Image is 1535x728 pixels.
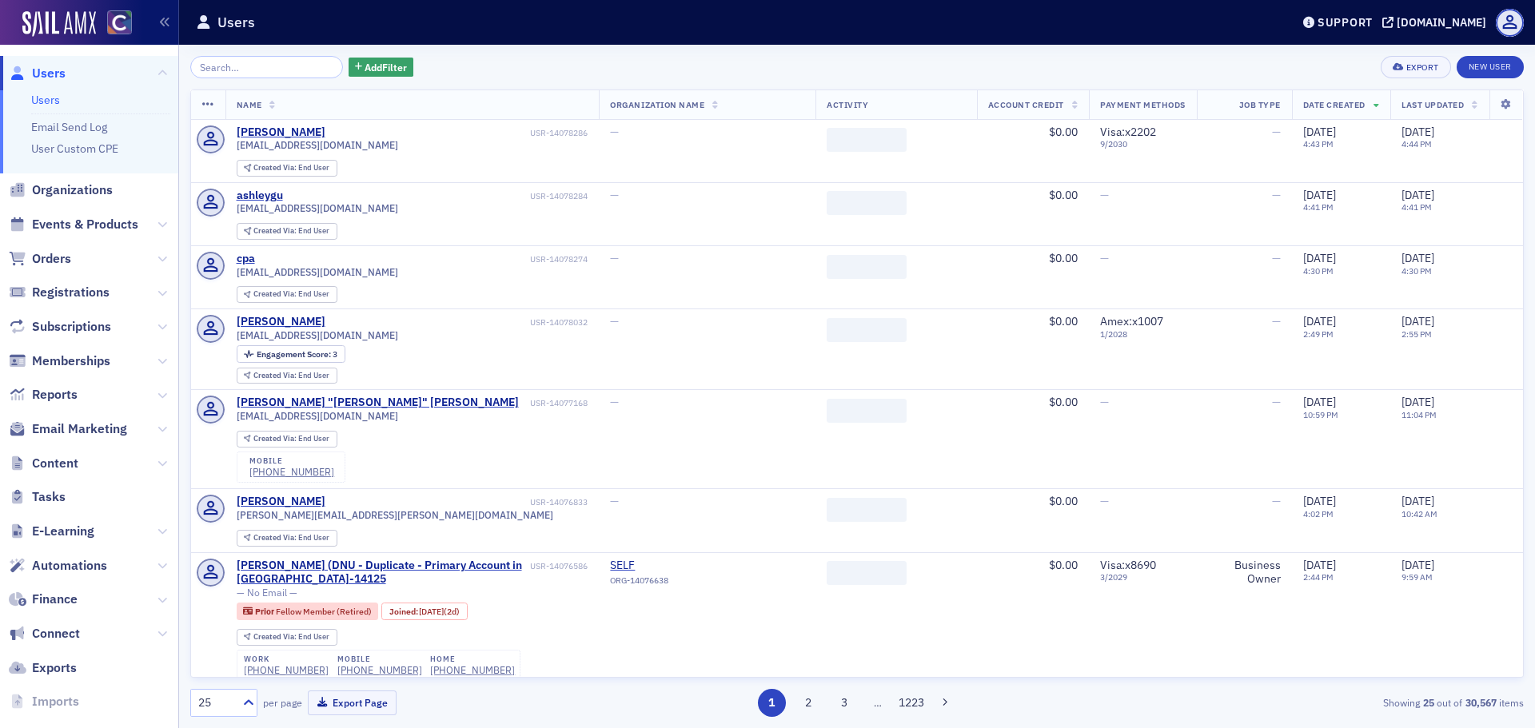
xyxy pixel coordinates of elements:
div: USR-14078032 [328,317,588,328]
a: Subscriptions [9,318,111,336]
span: Created Via : [253,225,298,236]
time: 4:44 PM [1401,138,1432,149]
button: Export [1381,56,1450,78]
span: [DATE] [1303,494,1336,508]
span: ‌ [827,399,907,423]
time: 2:49 PM [1303,328,1334,340]
span: [DATE] [1303,251,1336,265]
span: Profile [1496,9,1524,37]
span: [DATE] [1401,494,1434,508]
div: ashleygu [237,189,283,203]
img: SailAMX [22,11,96,37]
button: 1223 [898,689,926,717]
span: Joined : [389,607,420,617]
div: USR-14076586 [530,561,588,571]
span: — [610,188,619,202]
time: 4:02 PM [1303,508,1334,519]
span: — [1272,314,1281,328]
span: Orders [32,250,71,268]
div: USR-14076833 [328,497,588,507]
button: 1 [758,689,786,717]
time: 4:30 PM [1401,265,1432,276]
div: USR-14078284 [285,191,588,201]
a: Users [9,65,66,82]
span: E-Learning [32,523,94,540]
span: [EMAIL_ADDRESS][DOMAIN_NAME] [237,139,398,151]
div: mobile [249,456,334,466]
div: 25 [198,694,233,711]
time: 10:59 PM [1303,409,1338,420]
span: Created Via : [253,162,298,173]
span: — [1272,251,1281,265]
a: Finance [9,591,78,608]
time: 4:41 PM [1401,201,1432,213]
span: Connect [32,625,80,642]
span: Tasks [32,488,66,506]
div: [PHONE_NUMBER] [249,466,334,478]
span: Add Filter [365,60,407,74]
div: mobile [337,654,422,664]
a: Orders [9,250,71,268]
a: [PERSON_NAME] [237,315,325,329]
span: Events & Products [32,216,138,233]
span: [DATE] [1303,188,1336,202]
span: Content [32,455,78,472]
time: 4:43 PM [1303,138,1334,149]
div: [DOMAIN_NAME] [1397,15,1486,30]
span: [DATE] [1303,558,1336,572]
span: Created Via : [253,532,298,543]
span: — [610,125,619,139]
div: ORG-14076638 [610,575,756,591]
span: Visa : x2202 [1100,125,1156,139]
span: Organizations [32,181,113,199]
a: [PERSON_NAME] (DNU - Duplicate - Primary Account in [GEOGRAPHIC_DATA]-14125 [237,559,528,587]
div: 3 [257,350,337,359]
span: [DATE] [419,606,444,617]
span: — [610,395,619,409]
time: 10:42 AM [1401,508,1437,519]
button: 2 [794,689,822,717]
span: $0.00 [1049,558,1078,572]
span: — [1272,125,1281,139]
span: [PERSON_NAME][EMAIL_ADDRESS][PERSON_NAME][DOMAIN_NAME] [237,509,553,521]
span: Users [32,65,66,82]
div: [PERSON_NAME] [237,125,325,140]
button: 3 [831,689,859,717]
a: Events & Products [9,216,138,233]
div: [PERSON_NAME] "[PERSON_NAME]" [PERSON_NAME] [237,396,519,410]
span: [EMAIL_ADDRESS][DOMAIN_NAME] [237,329,398,341]
div: Created Via: End User [237,286,337,303]
span: Created Via : [253,370,298,380]
div: USR-14078274 [257,254,588,265]
span: ‌ [827,318,907,342]
span: — [1272,494,1281,508]
a: Email Marketing [9,420,127,438]
div: Created Via: End User [237,629,337,646]
span: Fellow Member (Retired) [276,606,372,617]
div: Created Via: End User [237,160,337,177]
span: [DATE] [1303,314,1336,328]
div: End User [253,633,329,642]
time: 2:55 PM [1401,328,1432,340]
div: Created Via: End User [237,368,337,384]
div: Business Owner [1208,559,1281,587]
span: Subscriptions [32,318,111,336]
span: — [1100,395,1109,409]
span: ‌ [827,561,907,585]
a: [PHONE_NUMBER] [430,664,515,676]
button: Export Page [308,690,397,715]
div: End User [253,534,329,543]
a: E-Learning [9,523,94,540]
span: Activity [827,99,868,110]
a: User Custom CPE [31,141,118,156]
a: Connect [9,625,80,642]
img: SailAMX [107,10,132,35]
a: View Homepage [96,10,132,38]
div: Support [1318,15,1373,30]
span: [EMAIL_ADDRESS][DOMAIN_NAME] [237,410,398,422]
span: Created Via : [253,631,298,642]
span: Amex : x1007 [1100,314,1163,328]
div: End User [253,290,329,299]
